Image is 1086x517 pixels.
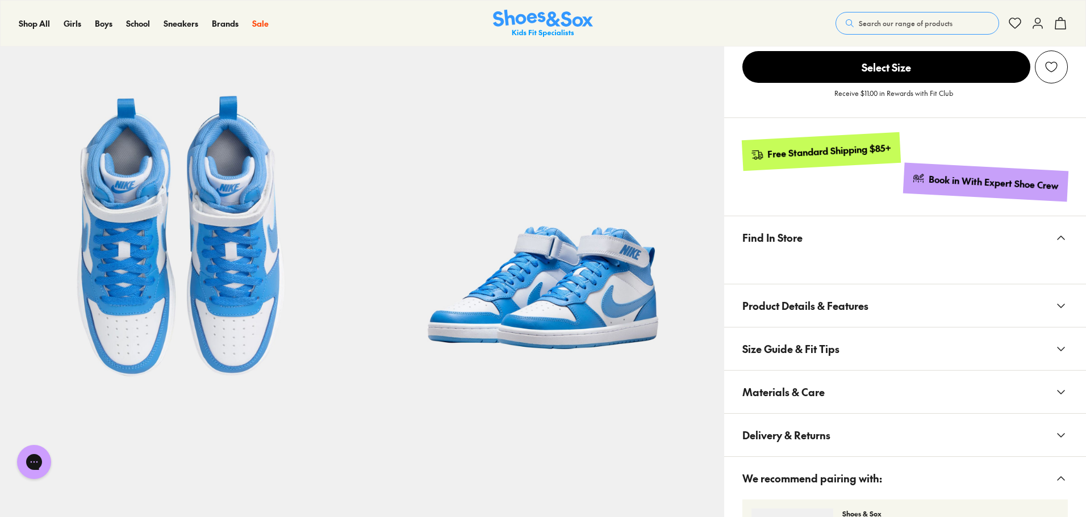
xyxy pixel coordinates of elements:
button: Add to Wishlist [1035,51,1068,83]
span: Brands [212,18,239,29]
span: Product Details & Features [742,289,868,322]
span: Girls [64,18,81,29]
span: We recommend pairing with: [742,461,882,495]
img: SNS_Logo_Responsive.svg [493,10,593,37]
a: School [126,18,150,30]
span: Delivery & Returns [742,418,830,452]
a: Book in With Expert Shoe Crew [903,163,1068,202]
span: Materials & Care [742,375,825,409]
p: Receive $11.00 in Rewards with Fit Club [834,88,953,108]
div: Book in With Expert Shoe Crew [929,173,1059,192]
button: Search our range of products [836,12,999,35]
button: Size Guide & Fit Tips [724,327,1086,370]
a: Boys [95,18,112,30]
span: Sale [252,18,269,29]
a: Brands [212,18,239,30]
div: Free Standard Shipping $85+ [767,142,891,161]
button: Delivery & Returns [724,414,1086,456]
iframe: Find in Store [742,259,1068,270]
button: Find In Store [724,216,1086,259]
span: Shop All [19,18,50,29]
button: Product Details & Features [724,284,1086,327]
span: Size Guide & Fit Tips [742,332,839,365]
button: Materials & Care [724,371,1086,413]
a: Shoes & Sox [493,10,593,37]
button: Select Size [742,51,1030,83]
a: Shop All [19,18,50,30]
a: Sale [252,18,269,30]
a: Sneakers [164,18,198,30]
a: Free Standard Shipping $85+ [741,132,900,171]
span: Boys [95,18,112,29]
span: Find In Store [742,221,803,254]
span: Search our range of products [859,18,953,28]
span: Sneakers [164,18,198,29]
a: Girls [64,18,81,30]
img: 7-527599_1 [362,33,724,395]
iframe: Gorgias live chat messenger [11,441,57,483]
span: School [126,18,150,29]
button: We recommend pairing with: [724,457,1086,499]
